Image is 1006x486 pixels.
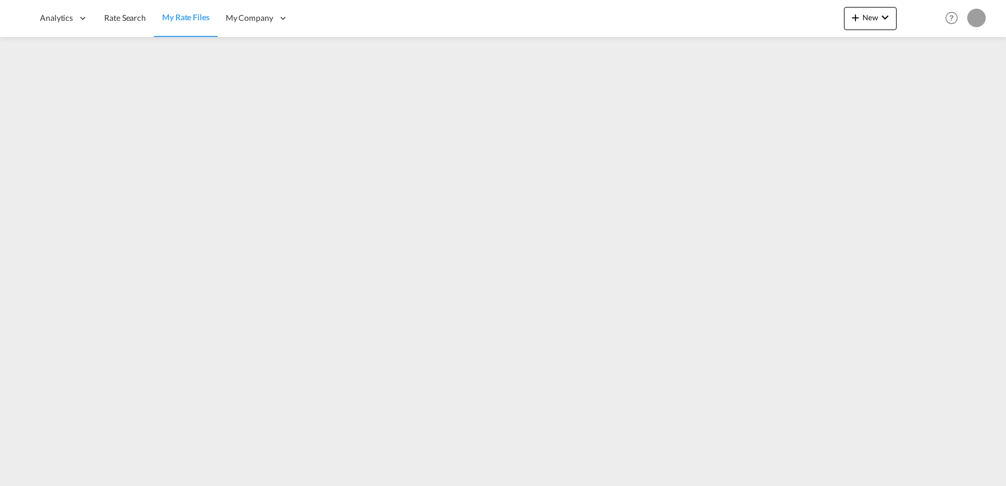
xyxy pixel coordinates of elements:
[849,10,862,24] md-icon: icon-plus 400-fg
[162,12,210,22] span: My Rate Files
[942,8,967,29] div: Help
[878,10,892,24] md-icon: icon-chevron-down
[844,7,897,30] button: icon-plus 400-fgNewicon-chevron-down
[849,13,892,22] span: New
[942,8,961,28] span: Help
[104,13,146,23] span: Rate Search
[226,12,273,24] span: My Company
[40,12,73,24] span: Analytics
